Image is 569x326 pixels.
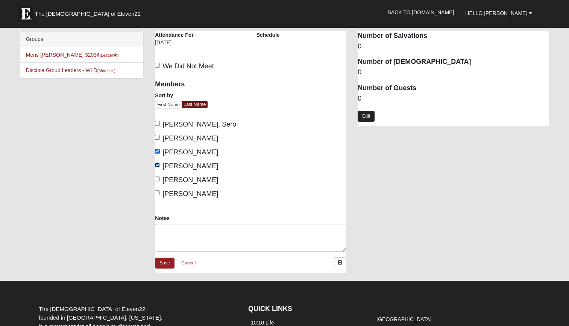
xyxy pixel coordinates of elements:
a: Last Name [182,101,208,108]
span: [PERSON_NAME] [162,176,218,184]
input: [PERSON_NAME] [155,149,160,154]
span: [PERSON_NAME] [162,148,218,156]
a: Mens [PERSON_NAME] 32034(Leader) [26,52,119,58]
input: [PERSON_NAME] [155,135,160,140]
input: [PERSON_NAME] [155,190,160,195]
input: [PERSON_NAME], Sero [155,121,160,126]
a: Back to [DOMAIN_NAME] [382,3,460,22]
small: (Leader ) [100,53,119,57]
small: (Member ) [97,68,115,73]
div: Groups [20,32,143,47]
a: Save [155,258,174,269]
label: Notes [155,214,170,222]
a: The [DEMOGRAPHIC_DATA] of Eleven22 [14,3,165,21]
label: Schedule [256,31,280,39]
span: [PERSON_NAME] [162,190,218,198]
h4: QUICK LINKS [248,305,363,313]
input: [PERSON_NAME] [155,177,160,181]
span: [PERSON_NAME] [162,134,218,142]
input: [PERSON_NAME] [155,163,160,168]
span: We Did Not Meet [162,62,214,70]
h4: Members [155,80,245,89]
span: Hello [PERSON_NAME] [465,10,527,16]
dd: 0 [358,42,549,51]
label: Attendance For [155,31,194,39]
a: Cancel [176,257,200,269]
a: First Name [155,101,182,109]
dd: 0 [358,94,549,104]
a: Edit [358,111,375,122]
img: Eleven22 logo [18,6,33,21]
span: [PERSON_NAME] [162,162,218,170]
dt: Number of Salvations [358,31,549,41]
a: Print Attendance Roster [334,257,346,268]
dt: Number of [DEMOGRAPHIC_DATA] [358,57,549,67]
dd: 0 [358,68,549,77]
div: [DATE] [155,39,194,51]
a: Disciple Group Leaders - WLD(Member ) [26,67,115,73]
input: We Did Not Meet [155,63,160,68]
label: Sort by [155,92,173,99]
dt: Number of Guests [358,83,549,93]
span: [PERSON_NAME], Sero [162,121,236,128]
span: The [DEMOGRAPHIC_DATA] of Eleven22 [35,10,141,18]
a: Hello [PERSON_NAME] [460,4,538,23]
